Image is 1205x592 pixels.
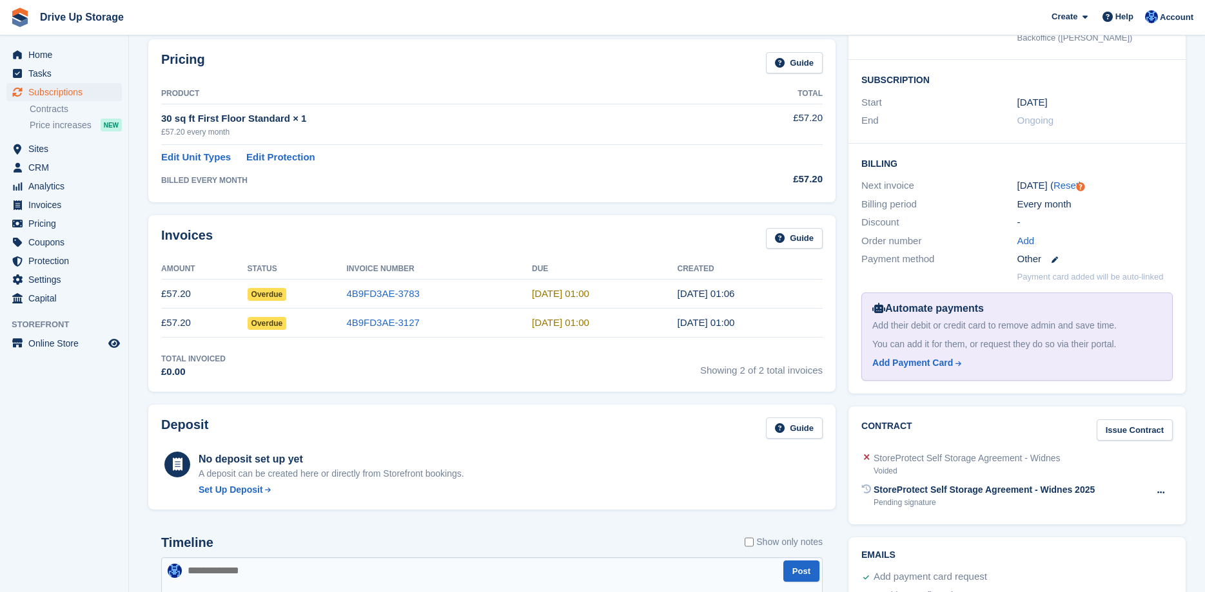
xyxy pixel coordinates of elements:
[1017,32,1173,44] div: Backoffice ([PERSON_NAME])
[30,118,122,132] a: Price increases NEW
[161,309,248,338] td: £57.20
[10,8,30,27] img: stora-icon-8386f47178a22dfd0bd8f6a31ec36ba5ce8667c1dd55bd0f319d3a0aa187defe.svg
[745,535,823,549] label: Show only notes
[861,234,1017,249] div: Order number
[28,233,106,251] span: Coupons
[248,259,347,280] th: Status
[28,271,106,289] span: Settings
[1017,178,1173,193] div: [DATE] ( )
[766,417,823,439] a: Guide
[28,215,106,233] span: Pricing
[6,177,122,195] a: menu
[766,228,823,249] a: Guide
[28,252,106,270] span: Protection
[35,6,129,28] a: Drive Up Storage
[1017,115,1054,126] span: Ongoing
[161,84,716,104] th: Product
[716,172,823,187] div: £57.20
[872,356,1157,370] a: Add Payment Card
[532,259,678,280] th: Due
[161,150,231,165] a: Edit Unit Types
[874,569,987,585] div: Add payment card request
[1017,215,1173,230] div: -
[766,52,823,73] a: Guide
[1160,11,1193,24] span: Account
[861,419,912,441] h2: Contract
[1052,10,1077,23] span: Create
[28,46,106,64] span: Home
[6,252,122,270] a: menu
[1075,181,1086,193] div: Tooltip anchor
[1017,252,1173,267] div: Other
[6,46,122,64] a: menu
[161,52,205,73] h2: Pricing
[246,150,315,165] a: Edit Protection
[168,564,182,578] img: Widnes Team
[861,215,1017,230] div: Discount
[1017,234,1035,249] a: Add
[861,113,1017,128] div: End
[248,288,287,301] span: Overdue
[30,103,122,115] a: Contracts
[1053,180,1079,191] a: Reset
[6,83,122,101] a: menu
[874,452,1060,465] div: StoreProtect Self Storage Agreement - Widnes
[677,317,734,328] time: 2025-07-07 00:00:28 UTC
[6,64,122,82] a: menu
[161,417,208,439] h2: Deposit
[6,215,122,233] a: menu
[861,178,1017,193] div: Next invoice
[101,119,122,131] div: NEW
[28,64,106,82] span: Tasks
[199,483,263,497] div: Set Up Deposit
[161,535,213,550] h2: Timeline
[199,483,464,497] a: Set Up Deposit
[677,259,823,280] th: Created
[6,334,122,352] a: menu
[161,111,716,126] div: 30 sq ft First Floor Standard × 1
[783,560,819,582] button: Post
[161,259,248,280] th: Amount
[106,336,122,351] a: Preview store
[861,197,1017,212] div: Billing period
[745,535,754,549] input: Show only notes
[861,252,1017,267] div: Payment method
[716,84,823,104] th: Total
[861,73,1173,86] h2: Subscription
[161,126,716,138] div: £57.20 every month
[346,288,419,299] a: 4B9FD3AE-3783
[30,119,92,131] span: Price increases
[28,196,106,214] span: Invoices
[1097,419,1173,441] a: Issue Contract
[874,483,1095,497] div: StoreProtect Self Storage Agreement - Widnes 2025
[874,497,1095,508] div: Pending signature
[28,177,106,195] span: Analytics
[28,334,106,352] span: Online Store
[6,158,122,177] a: menu
[1017,197,1173,212] div: Every month
[28,140,106,158] span: Sites
[861,95,1017,110] div: Start
[161,228,213,249] h2: Invoices
[700,353,823,379] span: Showing 2 of 2 total invoices
[199,467,464,481] p: A deposit can be created here or directly from Storefront bookings.
[161,280,248,309] td: £57.20
[861,550,1173,560] h2: Emails
[6,196,122,214] a: menu
[161,175,716,186] div: BILLED EVERY MONTH
[28,83,106,101] span: Subscriptions
[1017,95,1048,110] time: 2025-07-07 00:00:00 UTC
[6,271,122,289] a: menu
[532,317,589,328] time: 2025-07-08 00:00:00 UTC
[872,356,953,370] div: Add Payment Card
[346,317,419,328] a: 4B9FD3AE-3127
[872,338,1162,351] div: You can add it for them, or request they do so via their portal.
[872,319,1162,332] div: Add their debit or credit card to remove admin and save time.
[161,365,226,379] div: £0.00
[28,289,106,307] span: Capital
[1115,10,1133,23] span: Help
[6,140,122,158] a: menu
[12,318,128,331] span: Storefront
[1145,10,1158,23] img: Widnes Team
[28,158,106,177] span: CRM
